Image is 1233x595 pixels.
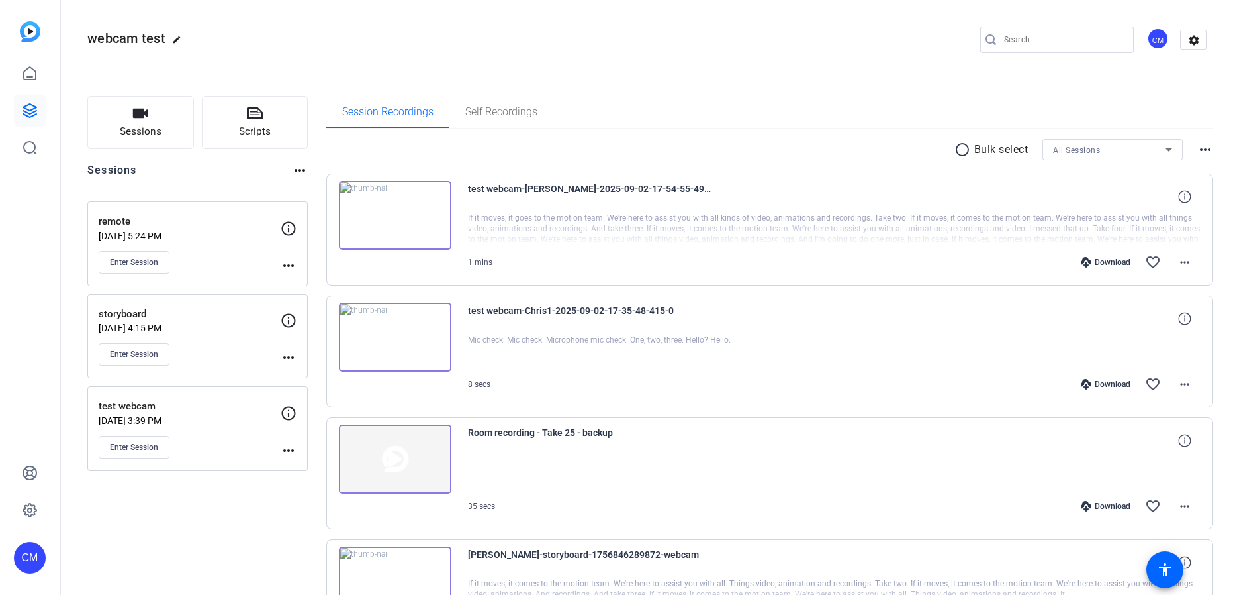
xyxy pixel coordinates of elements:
[1053,146,1100,155] span: All Sessions
[99,231,281,241] p: [DATE] 5:24 PM
[1145,254,1161,270] mat-icon: favorite_border
[465,107,537,117] span: Self Recordings
[99,323,281,333] p: [DATE] 4:15 PM
[339,303,451,372] img: thumb-nail
[1177,254,1193,270] mat-icon: more_horiz
[87,162,137,188] h2: Sessions
[292,162,308,178] mat-icon: more_horiz
[1074,379,1137,390] div: Download
[1197,142,1213,158] mat-icon: more_horiz
[99,399,281,414] p: test webcam
[974,142,1028,158] p: Bulk select
[1145,376,1161,392] mat-icon: favorite_border
[342,107,434,117] span: Session Recordings
[99,436,169,459] button: Enter Session
[1145,498,1161,514] mat-icon: favorite_border
[14,542,46,574] div: CM
[87,96,194,149] button: Sessions
[110,349,158,360] span: Enter Session
[1004,32,1123,48] input: Search
[339,181,451,250] img: thumb-nail
[99,251,169,274] button: Enter Session
[1157,562,1173,578] mat-icon: accessibility
[468,181,713,213] span: test webcam-[PERSON_NAME]-2025-09-02-17-54-55-497-0
[339,425,451,494] img: thumb-nail
[1177,376,1193,392] mat-icon: more_horiz
[468,303,713,335] span: test webcam-Chris1-2025-09-02-17-35-48-415-0
[1074,257,1137,268] div: Download
[1181,30,1207,50] mat-icon: settings
[172,35,188,51] mat-icon: edit
[110,442,158,453] span: Enter Session
[954,142,974,158] mat-icon: radio_button_unchecked
[468,502,495,511] span: 35 secs
[281,350,297,366] mat-icon: more_horiz
[202,96,308,149] button: Scripts
[239,124,271,139] span: Scripts
[20,21,40,42] img: blue-gradient.svg
[468,547,713,578] span: [PERSON_NAME]-storyboard-1756846289872-webcam
[281,258,297,274] mat-icon: more_horiz
[281,443,297,459] mat-icon: more_horiz
[1147,28,1169,50] div: CM
[1147,28,1170,51] ngx-avatar: Chris Mendez
[99,307,281,322] p: storyboard
[468,425,713,457] span: Room recording - Take 25 - backup
[99,214,281,229] p: remote
[1074,501,1137,512] div: Download
[99,415,281,426] p: [DATE] 3:39 PM
[1177,498,1193,514] mat-icon: more_horiz
[99,343,169,366] button: Enter Session
[120,124,161,139] span: Sessions
[110,257,158,268] span: Enter Session
[468,380,490,389] span: 8 secs
[87,30,165,46] span: webcam test
[468,258,492,267] span: 1 mins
